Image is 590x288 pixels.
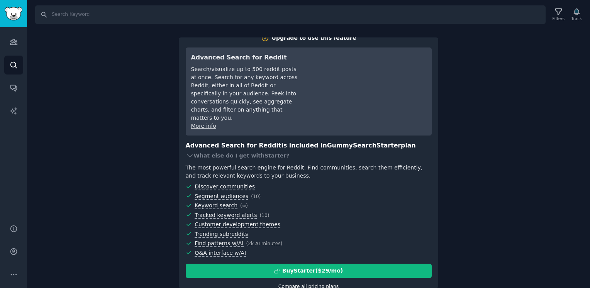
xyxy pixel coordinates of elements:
span: Discover communities [195,183,255,190]
a: More info [191,123,216,129]
span: GummySearch Starter [327,142,401,149]
div: The most powerful search engine for Reddit. Find communities, search them efficiently, and track ... [186,164,432,180]
img: GummySearch logo [5,7,22,20]
span: Customer development themes [195,221,280,228]
span: ( 2k AI minutes ) [246,241,283,246]
h3: Advanced Search for Reddit [191,53,300,63]
span: Find patterns w/AI [195,240,243,247]
button: BuyStarter($29/mo) [186,264,432,278]
span: Segment audiences [195,193,248,200]
span: ( 10 ) [259,213,269,218]
input: Search Keyword [35,5,546,24]
div: Buy Starter ($ 29 /mo ) [282,267,343,275]
span: Tracked keyword alerts [195,212,257,219]
div: What else do I get with Starter ? [186,150,432,161]
span: ( ∞ ) [240,203,248,208]
div: Filters [553,16,565,21]
span: Q&A interface w/AI [195,250,246,257]
h3: Advanced Search for Reddit is included in plan [186,141,432,151]
iframe: YouTube video player [310,53,426,111]
div: Upgrade to use this feature [272,34,356,42]
span: Trending subreddits [195,231,248,238]
span: ( 10 ) [251,194,261,199]
span: Keyword search [195,202,237,209]
div: Search/visualize up to 500 reddit posts at once. Search for any keyword across Reddit, either in ... [191,65,300,122]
